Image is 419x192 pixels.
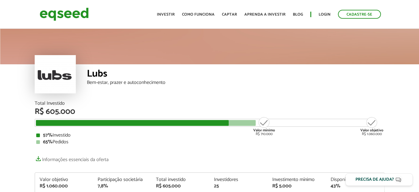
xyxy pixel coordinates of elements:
div: 43% [331,184,380,189]
a: Aprenda a investir [244,13,285,17]
div: R$ 710.000 [253,116,276,136]
div: Disponível [331,177,380,182]
strong: 65% [43,138,52,146]
div: Bem-estar, prazer e autoconhecimento [87,80,385,85]
strong: Valor mínimo [253,127,275,133]
div: R$ 605.000 [156,184,205,189]
strong: Valor objetivo [360,127,383,133]
strong: 57% [43,131,52,139]
a: Blog [293,13,303,17]
div: 7,8% [98,184,147,189]
img: EqSeed [40,6,89,22]
div: Total investido [156,177,205,182]
div: Investimento mínimo [272,177,321,182]
a: Investir [157,13,175,17]
div: R$ 1.060.000 [40,184,89,189]
a: Captar [222,13,237,17]
div: Investido [36,133,383,138]
div: Participação societária [98,177,147,182]
a: Login [319,13,331,17]
div: R$ 5.000 [272,184,321,189]
a: Informações essenciais da oferta [35,154,109,162]
div: Lubs [87,69,385,80]
div: Valor objetivo [40,177,89,182]
div: Investidores [214,177,263,182]
div: R$ 605.000 [35,108,385,116]
a: Como funciona [182,13,215,17]
div: Pedidos [36,140,383,145]
div: R$ 1.060.000 [360,116,383,136]
div: Total Investido [35,101,385,106]
div: 25 [214,184,263,189]
a: Cadastre-se [338,10,381,19]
